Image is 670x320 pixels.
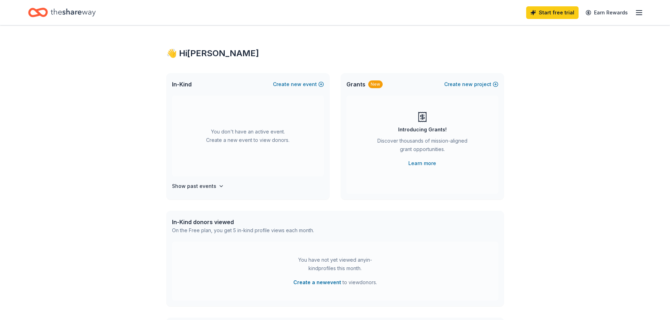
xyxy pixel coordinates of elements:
div: Discover thousands of mission-aligned grant opportunities. [375,137,470,156]
span: Grants [346,80,365,89]
div: Introducing Grants! [398,125,447,134]
div: On the Free plan, you get 5 in-kind profile views each month. [172,226,314,235]
button: Createnewevent [273,80,324,89]
div: New [368,80,383,88]
a: Start free trial [526,6,579,19]
button: Show past events [172,182,224,190]
div: In-Kind donors viewed [172,218,314,226]
button: Createnewproject [444,80,498,89]
a: Earn Rewards [581,6,632,19]
span: to view donors . [293,278,377,287]
div: You don't have an active event. Create a new event to view donors. [172,96,324,176]
span: In-Kind [172,80,192,89]
span: new [291,80,301,89]
div: 👋 Hi [PERSON_NAME] [166,48,504,59]
button: Create a newevent [293,278,341,287]
div: You have not yet viewed any in-kind profiles this month. [291,256,379,273]
a: Home [28,4,96,21]
span: new [462,80,473,89]
h4: Show past events [172,182,216,190]
a: Learn more [408,159,436,168]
